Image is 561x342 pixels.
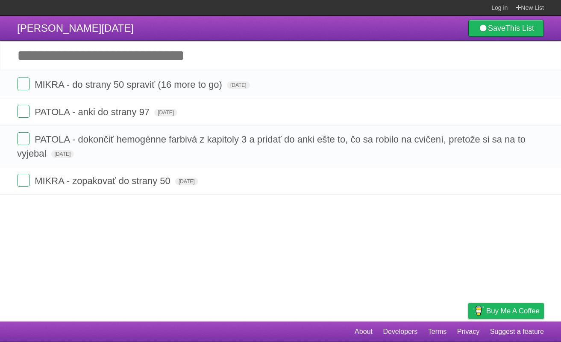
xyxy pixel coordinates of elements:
[17,105,30,118] label: Done
[457,324,479,340] a: Privacy
[17,77,30,90] label: Done
[468,20,544,37] a: SaveThis List
[35,79,224,90] span: MIKRA - do strany 50 spraviť (16 more to go)
[490,324,544,340] a: Suggest a feature
[51,150,74,158] span: [DATE]
[355,324,373,340] a: About
[383,324,417,340] a: Developers
[175,178,198,185] span: [DATE]
[17,174,30,187] label: Done
[486,303,540,318] span: Buy me a coffee
[227,81,250,89] span: [DATE]
[505,24,534,33] b: This List
[17,132,30,145] label: Done
[17,134,526,159] span: PATOLA - dokončiť hemogénne farbivá z kapitoly 3 a pridať do anki ešte to, čo sa robilo na cvičen...
[154,109,177,116] span: [DATE]
[35,175,173,186] span: MIKRA - zopakovať do strany 50
[17,22,134,34] span: [PERSON_NAME][DATE]
[428,324,447,340] a: Terms
[468,303,544,319] a: Buy me a coffee
[473,303,484,318] img: Buy me a coffee
[35,107,152,117] span: PATOLA - anki do strany 97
